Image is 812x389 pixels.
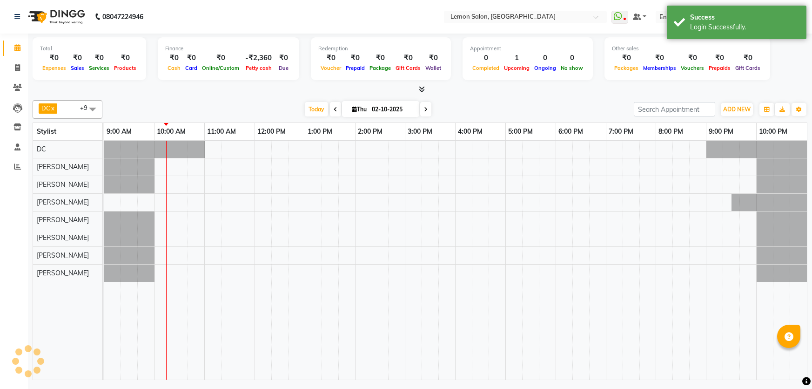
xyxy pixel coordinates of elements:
[40,65,68,71] span: Expenses
[556,125,585,138] a: 6:00 PM
[706,65,733,71] span: Prepaids
[200,53,242,63] div: ₹0
[690,13,799,22] div: Success
[37,251,89,259] span: [PERSON_NAME]
[367,65,393,71] span: Package
[102,4,143,30] b: 08047224946
[87,65,112,71] span: Services
[356,125,385,138] a: 2:00 PM
[558,65,585,71] span: No show
[183,53,200,63] div: ₹0
[305,102,328,116] span: Today
[470,45,585,53] div: Appointment
[112,65,139,71] span: Products
[165,45,292,53] div: Finance
[154,125,188,138] a: 10:00 AM
[87,53,112,63] div: ₹0
[706,53,733,63] div: ₹0
[68,53,87,63] div: ₹0
[183,65,200,71] span: Card
[456,125,485,138] a: 4:00 PM
[723,106,751,113] span: ADD NEW
[40,53,68,63] div: ₹0
[733,53,763,63] div: ₹0
[255,125,288,138] a: 12:00 PM
[37,216,89,224] span: [PERSON_NAME]
[733,65,763,71] span: Gift Cards
[24,4,87,30] img: logo
[40,45,139,53] div: Total
[641,53,678,63] div: ₹0
[37,198,89,206] span: [PERSON_NAME]
[606,125,636,138] a: 7:00 PM
[393,65,423,71] span: Gift Cards
[318,65,343,71] span: Voucher
[706,125,736,138] a: 9:00 PM
[532,53,558,63] div: 0
[612,45,763,53] div: Other sales
[37,180,89,189] span: [PERSON_NAME]
[68,65,87,71] span: Sales
[165,53,183,63] div: ₹0
[757,125,790,138] a: 10:00 PM
[470,65,502,71] span: Completed
[558,53,585,63] div: 0
[612,53,641,63] div: ₹0
[275,53,292,63] div: ₹0
[423,53,443,63] div: ₹0
[612,65,641,71] span: Packages
[205,125,238,138] a: 11:00 AM
[104,125,134,138] a: 9:00 AM
[37,163,89,171] span: [PERSON_NAME]
[506,125,535,138] a: 5:00 PM
[242,53,275,63] div: -₹2,360
[305,125,335,138] a: 1:00 PM
[243,65,274,71] span: Petty cash
[349,106,369,113] span: Thu
[37,127,56,136] span: Stylist
[276,65,291,71] span: Due
[678,65,706,71] span: Vouchers
[50,104,54,112] a: x
[41,104,50,112] span: DC
[641,65,678,71] span: Memberships
[690,22,799,32] div: Login Successfully.
[80,104,94,111] span: +9
[423,65,443,71] span: Wallet
[367,53,393,63] div: ₹0
[721,103,753,116] button: ADD NEW
[470,53,502,63] div: 0
[502,53,532,63] div: 1
[656,125,685,138] a: 8:00 PM
[37,233,89,242] span: [PERSON_NAME]
[318,45,443,53] div: Redemption
[405,125,435,138] a: 3:00 PM
[37,269,89,277] span: [PERSON_NAME]
[393,53,423,63] div: ₹0
[343,65,367,71] span: Prepaid
[532,65,558,71] span: Ongoing
[37,145,46,153] span: DC
[112,53,139,63] div: ₹0
[369,102,416,116] input: 2025-10-02
[502,65,532,71] span: Upcoming
[678,53,706,63] div: ₹0
[634,102,715,116] input: Search Appointment
[200,65,242,71] span: Online/Custom
[343,53,367,63] div: ₹0
[318,53,343,63] div: ₹0
[165,65,183,71] span: Cash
